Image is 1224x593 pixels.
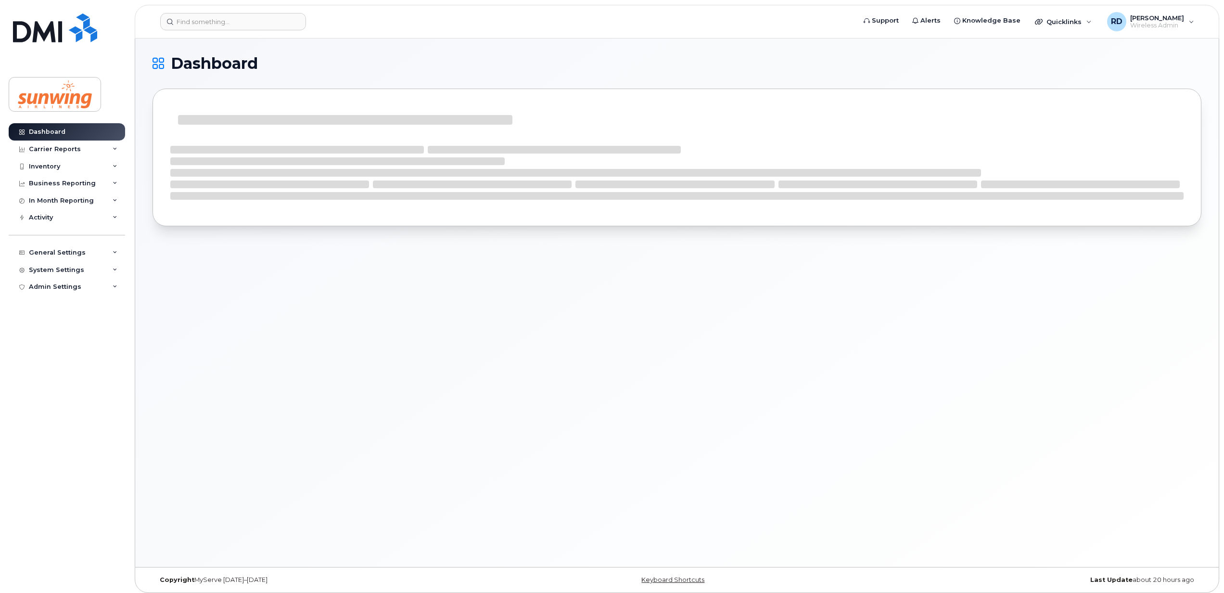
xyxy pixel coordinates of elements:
strong: Copyright [160,576,194,583]
div: MyServe [DATE]–[DATE] [153,576,502,584]
strong: Last Update [1090,576,1133,583]
a: Keyboard Shortcuts [641,576,704,583]
span: Dashboard [171,56,258,71]
div: about 20 hours ago [852,576,1201,584]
